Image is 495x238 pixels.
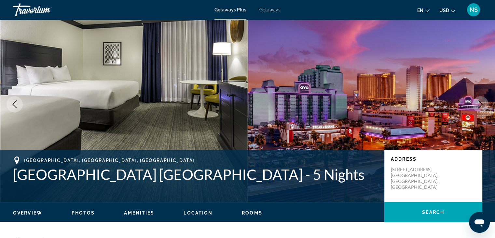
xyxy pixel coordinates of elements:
span: [GEOGRAPHIC_DATA], [GEOGRAPHIC_DATA], [GEOGRAPHIC_DATA] [24,158,195,163]
button: Next image [472,96,488,112]
span: Search [422,210,444,215]
p: Address [391,156,475,162]
h1: [GEOGRAPHIC_DATA] [GEOGRAPHIC_DATA] - 5 Nights [13,166,378,183]
p: [STREET_ADDRESS] [GEOGRAPHIC_DATA], [GEOGRAPHIC_DATA], [GEOGRAPHIC_DATA] [391,167,443,190]
button: Previous image [7,96,23,112]
button: Search [384,202,482,222]
button: Location [184,210,213,216]
a: Getaways Plus [214,7,246,12]
button: Change language [417,6,430,15]
button: Rooms [242,210,262,216]
span: NS [470,7,478,13]
button: Photos [72,210,95,216]
a: Getaways [259,7,281,12]
span: en [417,8,423,13]
iframe: Button to launch messaging window [469,212,490,233]
button: Amenities [124,210,154,216]
button: Change currency [439,6,455,15]
button: Overview [13,210,42,216]
span: USD [439,8,449,13]
a: Travorium [13,1,78,18]
button: User Menu [465,3,482,17]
